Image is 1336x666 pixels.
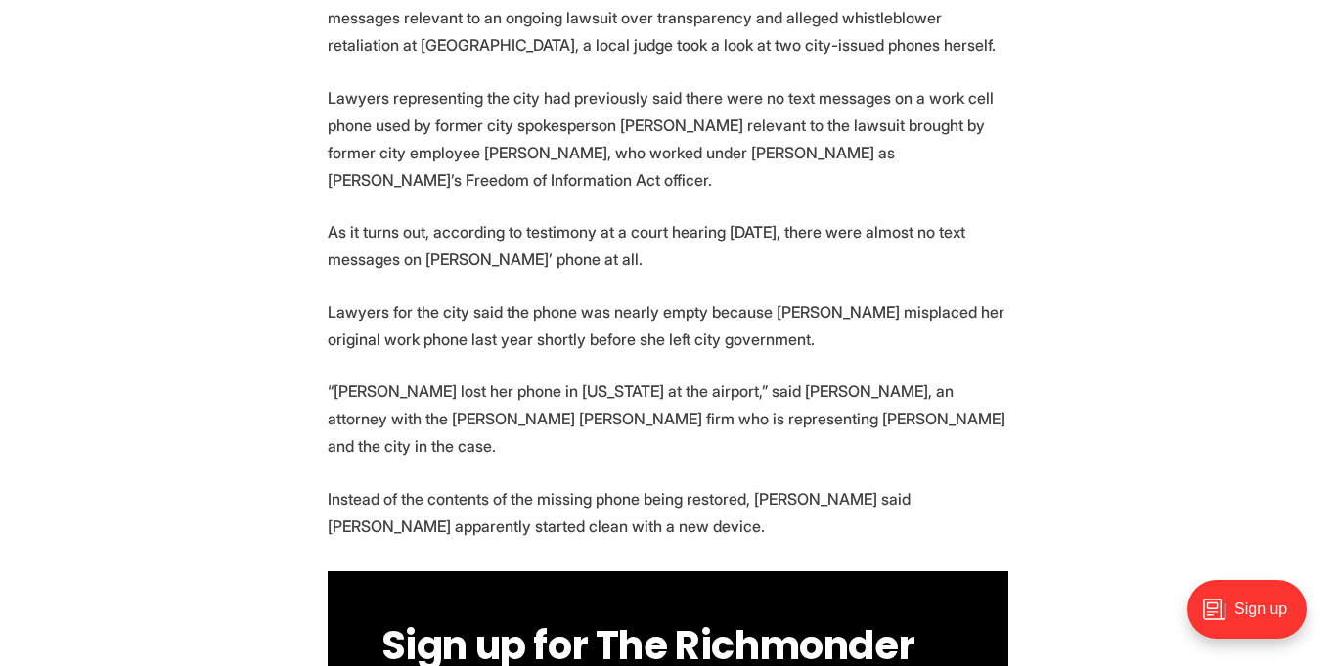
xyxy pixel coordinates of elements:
[1171,570,1336,666] iframe: portal-trigger
[328,84,1008,194] p: Lawyers representing the city had previously said there were no text messages on a work cell phon...
[328,377,1008,460] p: “[PERSON_NAME] lost her phone in [US_STATE] at the airport,” said [PERSON_NAME], an attorney with...
[328,218,1008,273] p: As it turns out, according to testimony at a court hearing [DATE], there were almost no text mess...
[328,485,1008,540] p: Instead of the contents of the missing phone being restored, [PERSON_NAME] said [PERSON_NAME] app...
[328,298,1008,353] p: Lawyers for the city said the phone was nearly empty because [PERSON_NAME] misplaced her original...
